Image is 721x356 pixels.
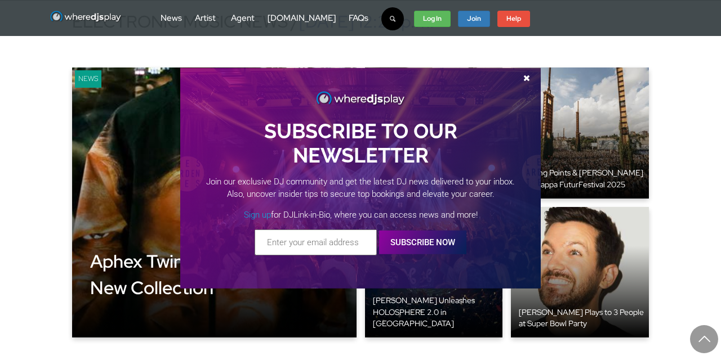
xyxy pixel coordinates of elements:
div: [PERSON_NAME] Plays to 3 People at Super Bowl Party [519,307,649,330]
strong: Join [467,14,481,23]
a: Artist [195,12,216,24]
img: keyboard [511,67,649,199]
a: News [161,12,182,24]
a: Agent [231,12,255,24]
a: keyboard News Floating Points & [PERSON_NAME] Join Kappa FuturFestival 2025 [511,67,649,199]
a: Join [458,11,490,28]
div: Aphex Twin & Supreme Drop New Collection [90,249,357,301]
input: Enter your email address [255,229,377,255]
a: Sign up [244,210,271,220]
strong: Log In [423,14,442,23]
p: for DJLink-in-Bio, where you can access news and more! [203,209,518,221]
div: News [75,70,102,88]
div: Floating Points & [PERSON_NAME] Join Kappa FuturFestival 2025 [519,167,649,190]
a: keyboard News [PERSON_NAME] Plays to 3 People at Super Bowl Party [511,207,649,338]
a: Gamer News Aphex Twin & Supreme Drop New Collection [72,67,357,337]
a: [DOMAIN_NAME] [268,12,336,24]
button: SUBSCRIBE NOW [379,231,466,254]
img: keyboard [511,207,649,338]
img: WhereDJsPlay Logo [315,90,406,107]
img: WhereDJsPlay [50,10,122,24]
h2: SUBSCRIBE TO OUR NEWSLETTER [203,119,518,167]
div: [PERSON_NAME] Unleashes HOLOSPHERE 2.0 in [GEOGRAPHIC_DATA] [373,295,503,330]
a: FAQs [349,12,368,24]
p: Join our exclusive DJ community and get the latest DJ news delivered to your inbox. Also, uncover... [203,175,518,200]
a: Log In [414,11,451,28]
img: Gamer [72,67,357,337]
strong: Help [506,14,521,23]
a: Help [497,11,530,28]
